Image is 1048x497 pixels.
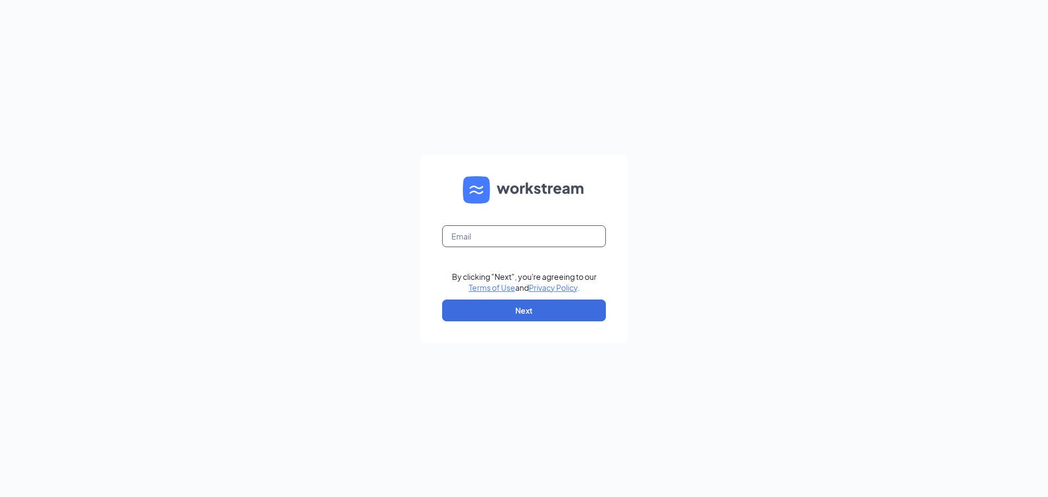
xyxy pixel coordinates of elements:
[463,176,585,203] img: WS logo and Workstream text
[442,300,606,321] button: Next
[469,283,515,292] a: Terms of Use
[529,283,577,292] a: Privacy Policy
[452,271,597,293] div: By clicking "Next", you're agreeing to our and .
[442,225,606,247] input: Email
